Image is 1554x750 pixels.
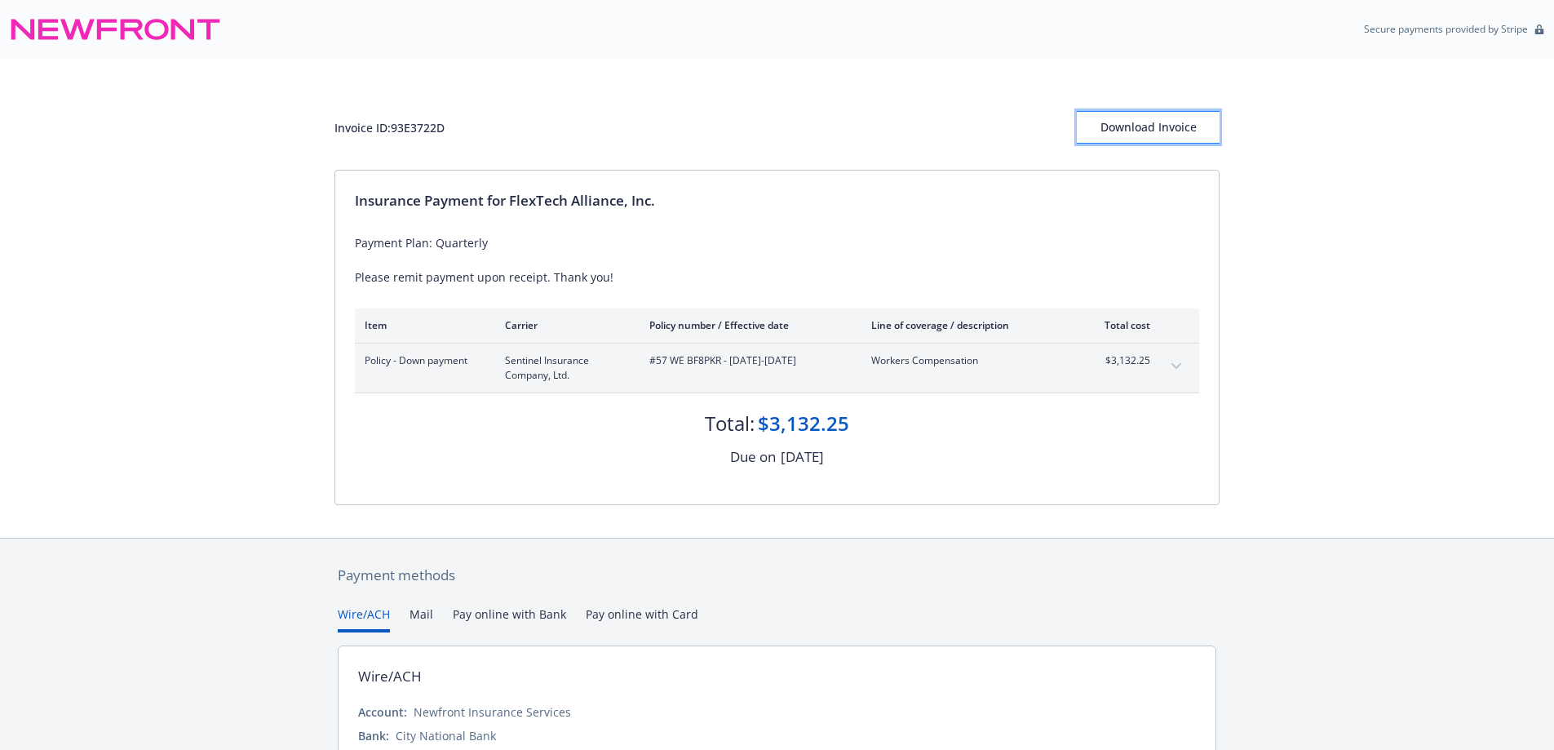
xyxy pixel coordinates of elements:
button: Pay online with Bank [453,606,566,632]
div: City National Bank [396,727,496,744]
span: Sentinel Insurance Company, Ltd. [505,353,623,383]
span: Workers Compensation [871,353,1063,368]
button: Wire/ACH [338,606,390,632]
div: Carrier [505,318,623,332]
span: $3,132.25 [1089,353,1150,368]
div: $3,132.25 [758,410,849,437]
div: Policy - Down paymentSentinel Insurance Company, Ltd.#57 WE BF8PKR - [DATE]-[DATE]Workers Compens... [355,344,1199,393]
button: expand content [1163,353,1189,379]
div: Due on [730,446,776,468]
div: Total: [705,410,755,437]
div: Line of coverage / description [871,318,1063,332]
div: Account: [358,703,407,721]
div: Download Invoice [1077,112,1220,143]
div: Policy number / Effective date [649,318,845,332]
button: Pay online with Card [586,606,698,632]
div: Total cost [1089,318,1150,332]
div: Invoice ID: 93E3722D [334,119,445,136]
button: Mail [410,606,433,632]
div: Payment Plan: Quarterly Please remit payment upon receipt. Thank you! [355,234,1199,286]
div: Wire/ACH [358,666,422,687]
span: #57 WE BF8PKR - [DATE]-[DATE] [649,353,845,368]
button: Download Invoice [1077,111,1220,144]
div: Newfront Insurance Services [414,703,571,721]
div: Insurance Payment for FlexTech Alliance, Inc. [355,190,1199,211]
div: [DATE] [781,446,824,468]
span: Policy - Down payment [365,353,479,368]
div: Payment methods [338,565,1216,586]
div: Item [365,318,479,332]
p: Secure payments provided by Stripe [1364,22,1528,36]
div: Bank: [358,727,389,744]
